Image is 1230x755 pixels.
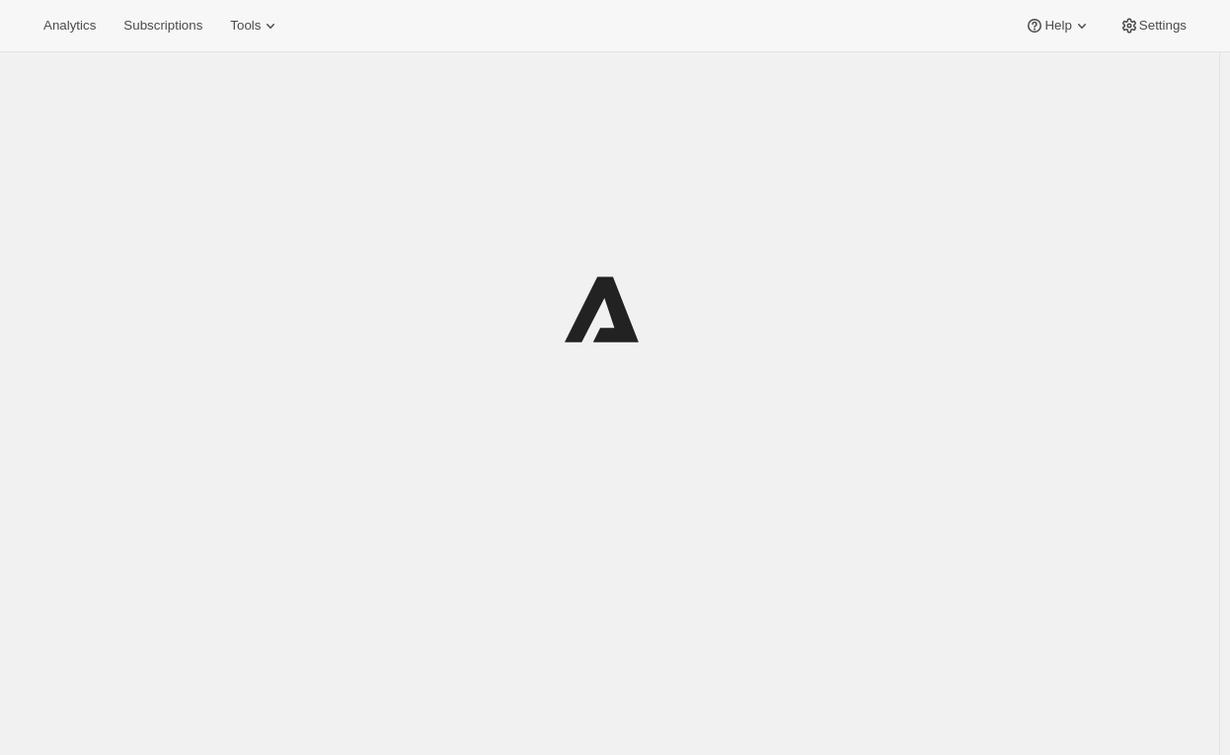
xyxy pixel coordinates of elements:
[43,18,96,34] span: Analytics
[1044,18,1071,34] span: Help
[1013,12,1103,39] button: Help
[112,12,214,39] button: Subscriptions
[1139,18,1187,34] span: Settings
[230,18,261,34] span: Tools
[123,18,202,34] span: Subscriptions
[218,12,292,39] button: Tools
[1108,12,1198,39] button: Settings
[32,12,108,39] button: Analytics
